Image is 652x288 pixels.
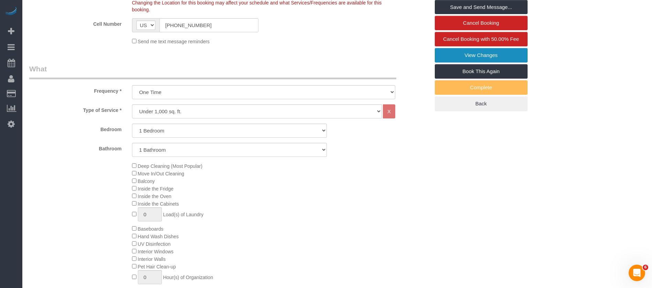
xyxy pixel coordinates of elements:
label: Type of Service * [24,104,127,114]
label: Frequency * [24,85,127,94]
img: Automaid Logo [4,7,18,16]
a: View Changes [435,48,528,62]
span: Inside the Cabinets [138,201,179,207]
span: Move In/Out Cleaning [138,171,184,176]
span: Hour(s) of Organization [163,275,213,280]
span: Send me text message reminders [138,39,210,44]
span: Inside the Fridge [138,186,174,192]
span: Cancel Booking with 50.00% Fee [443,36,519,42]
a: Book This Again [435,64,528,79]
span: Load(s) of Laundry [163,212,203,217]
span: Pet Hair Clean-up [138,264,176,269]
a: Cancel Booking [435,16,528,30]
span: Hand Wash Dishes [138,234,179,239]
a: Back [435,96,528,111]
label: Bathroom [24,143,127,152]
span: UV Disinfection [138,241,171,247]
span: Baseboards [138,226,164,232]
span: 6 [643,265,648,270]
span: Balcony [138,178,155,184]
input: Cell Number [159,18,258,32]
legend: What [29,64,396,79]
span: Interior Walls [138,256,166,262]
label: Bedroom [24,124,127,133]
span: Deep Cleaning (Most Popular) [138,163,202,169]
span: Interior Windows [138,249,174,254]
label: Cell Number [24,18,127,27]
iframe: Intercom live chat [629,265,645,281]
span: Inside the Oven [138,194,172,199]
a: Cancel Booking with 50.00% Fee [435,32,528,46]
